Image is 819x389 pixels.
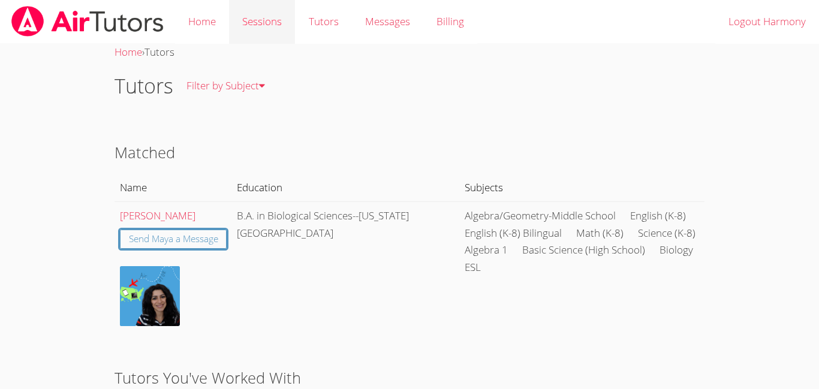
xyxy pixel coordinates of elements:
[173,64,278,108] a: Filter by Subject
[120,230,227,249] a: Send Maya a Message
[120,266,180,326] img: air%20tutor%20avatar.png
[465,259,481,276] li: ESL
[115,45,142,59] a: Home
[465,242,508,259] li: Algebra 1
[465,225,562,242] li: English (K-8) Bilingual
[10,6,165,37] img: airtutors_banner-c4298cdbf04f3fff15de1276eac7730deb9818008684d7c2e4769d2f7ddbe033.png
[460,174,704,201] th: Subjects
[232,174,460,201] th: Education
[638,225,695,242] li: Science (K-8)
[120,209,195,222] a: [PERSON_NAME]
[576,225,624,242] li: Math (K-8)
[365,14,410,28] span: Messages
[115,141,704,164] h2: Matched
[522,242,645,259] li: Basic Science (High School)
[660,242,693,259] li: Biology
[144,45,174,59] span: Tutors
[115,44,704,61] div: ›
[232,201,460,336] td: B.A. in Biological Sciences--[US_STATE][GEOGRAPHIC_DATA]
[630,207,686,225] li: English (K-8)
[115,366,704,389] h2: Tutors You've Worked With
[115,174,232,201] th: Name
[115,71,173,101] h1: Tutors
[465,207,616,225] li: Algebra/Geometry-Middle School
